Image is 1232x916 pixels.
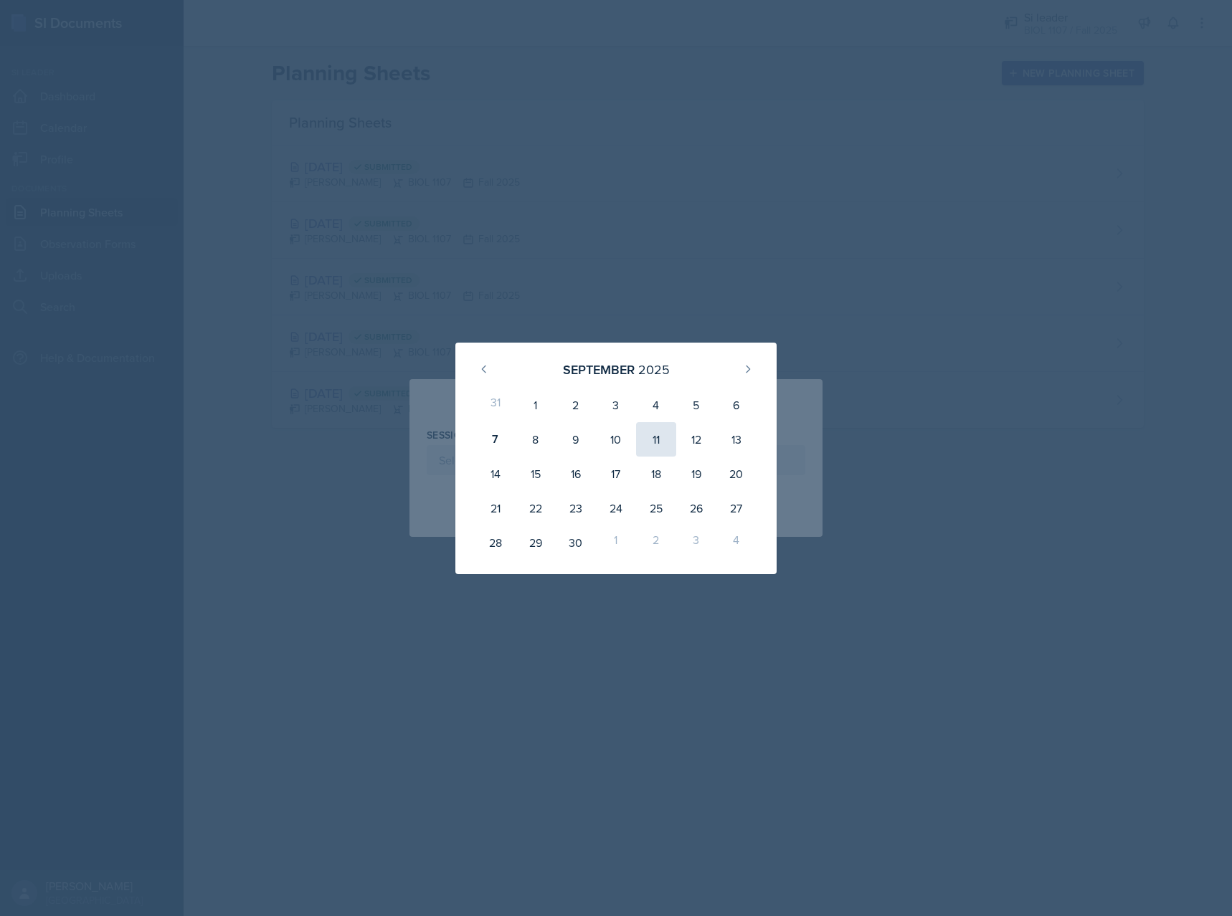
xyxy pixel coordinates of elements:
div: 24 [596,491,636,525]
div: 4 [716,525,757,560]
div: 12 [676,422,716,457]
div: 31 [475,388,516,422]
div: 11 [636,422,676,457]
div: 28 [475,525,516,560]
div: 16 [556,457,596,491]
div: 15 [516,457,556,491]
div: 30 [556,525,596,560]
div: 21 [475,491,516,525]
div: 20 [716,457,757,491]
div: 19 [676,457,716,491]
div: 18 [636,457,676,491]
div: 22 [516,491,556,525]
div: 23 [556,491,596,525]
div: 4 [636,388,676,422]
div: 26 [676,491,716,525]
div: 9 [556,422,596,457]
div: 29 [516,525,556,560]
div: 14 [475,457,516,491]
div: 1 [596,525,636,560]
div: 17 [596,457,636,491]
div: 7 [475,422,516,457]
div: 8 [516,422,556,457]
div: 10 [596,422,636,457]
div: 13 [716,422,757,457]
div: 5 [676,388,716,422]
div: 25 [636,491,676,525]
div: 1 [516,388,556,422]
div: 3 [596,388,636,422]
div: 2 [556,388,596,422]
div: September [563,360,635,379]
div: 3 [676,525,716,560]
div: 27 [716,491,757,525]
div: 6 [716,388,757,422]
div: 2025 [638,360,670,379]
div: 2 [636,525,676,560]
